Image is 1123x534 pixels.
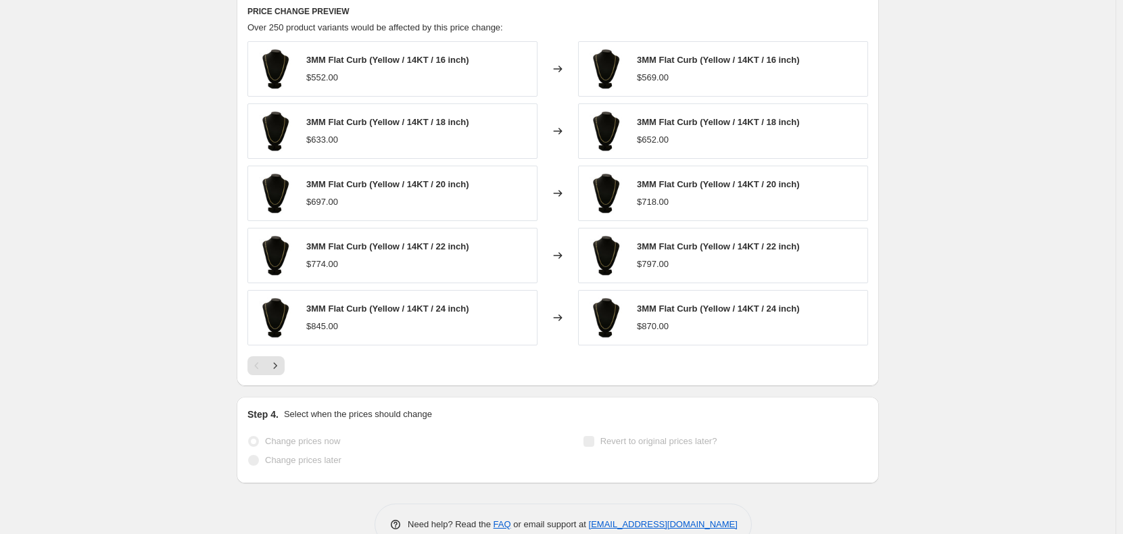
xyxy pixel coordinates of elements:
span: 3MM Flat Curb (Yellow / 14KT / 16 inch) [306,55,469,65]
a: [EMAIL_ADDRESS][DOMAIN_NAME] [589,519,738,529]
img: C10_80x.jpg [255,173,295,214]
span: Change prices now [265,436,340,446]
h2: Step 4. [247,408,279,421]
div: $797.00 [637,258,669,271]
img: C10_80x.jpg [255,49,295,89]
div: $569.00 [637,71,669,84]
h6: PRICE CHANGE PREVIEW [247,6,868,17]
div: $870.00 [637,320,669,333]
nav: Pagination [247,356,285,375]
span: 3MM Flat Curb (Yellow / 14KT / 20 inch) [637,179,800,189]
div: $552.00 [306,71,338,84]
img: C10_80x.jpg [586,49,626,89]
span: 3MM Flat Curb (Yellow / 14KT / 20 inch) [306,179,469,189]
button: Next [266,356,285,375]
div: $652.00 [637,133,669,147]
p: Select when the prices should change [284,408,432,421]
img: C10_80x.jpg [586,235,626,276]
img: C10_80x.jpg [586,111,626,151]
div: $845.00 [306,320,338,333]
span: or email support at [511,519,589,529]
img: C10_80x.jpg [255,297,295,338]
span: 3MM Flat Curb (Yellow / 14KT / 24 inch) [306,304,469,314]
div: $718.00 [637,195,669,209]
span: 3MM Flat Curb (Yellow / 14KT / 22 inch) [637,241,800,251]
span: Change prices later [265,455,341,465]
div: $697.00 [306,195,338,209]
span: 3MM Flat Curb (Yellow / 14KT / 24 inch) [637,304,800,314]
img: C10_80x.jpg [586,297,626,338]
img: C10_80x.jpg [255,235,295,276]
img: C10_80x.jpg [255,111,295,151]
img: C10_80x.jpg [586,173,626,214]
span: 3MM Flat Curb (Yellow / 14KT / 22 inch) [306,241,469,251]
div: $774.00 [306,258,338,271]
span: Revert to original prices later? [600,436,717,446]
a: FAQ [494,519,511,529]
span: 3MM Flat Curb (Yellow / 14KT / 18 inch) [306,117,469,127]
span: 3MM Flat Curb (Yellow / 14KT / 18 inch) [637,117,800,127]
span: 3MM Flat Curb (Yellow / 14KT / 16 inch) [637,55,800,65]
span: Over 250 product variants would be affected by this price change: [247,22,503,32]
div: $633.00 [306,133,338,147]
span: Need help? Read the [408,519,494,529]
